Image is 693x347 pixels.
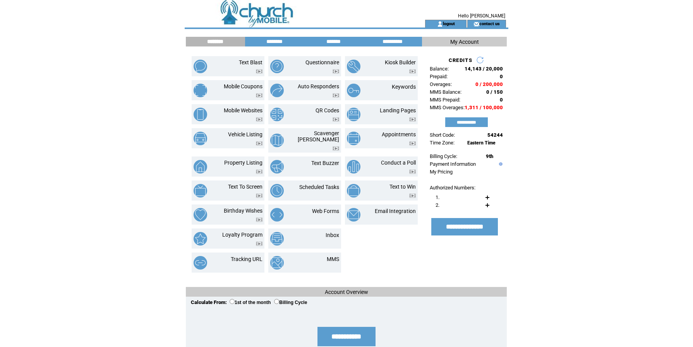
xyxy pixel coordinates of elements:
span: 1. [436,194,439,200]
span: 0 / 200,000 [475,81,503,87]
img: vehicle-listing.png [194,132,207,145]
img: video.png [333,146,339,151]
img: property-listing.png [194,160,207,173]
span: 0 / 150 [486,89,503,95]
span: Prepaid: [430,74,448,79]
img: scheduled-tasks.png [270,184,284,198]
a: Scheduled Tasks [299,184,339,190]
a: Property Listing [224,160,262,166]
img: mobile-coupons.png [194,84,207,97]
a: Mobile Coupons [224,83,262,89]
span: Overages: [430,81,452,87]
img: video.png [256,218,262,222]
img: video.png [256,141,262,146]
a: Loyalty Program [222,232,262,238]
img: landing-pages.png [347,108,360,121]
img: video.png [256,117,262,122]
span: 14,143 / 20,000 [465,66,503,72]
img: text-buzzer.png [270,160,284,173]
img: appointments.png [347,132,360,145]
img: account_icon.gif [437,21,443,27]
label: 1st of the month [230,300,271,305]
a: Text to Win [389,184,416,190]
img: video.png [256,69,262,74]
input: 1st of the month [230,299,235,304]
a: Payment Information [430,161,476,167]
img: video.png [333,69,339,74]
img: video.png [256,170,262,174]
span: Billing Cycle: [430,153,457,159]
span: My Account [450,39,479,45]
a: Tracking URL [231,256,262,262]
img: mms.png [270,256,284,270]
span: Balance: [430,66,449,72]
span: 0 [500,97,503,103]
span: Account Overview [325,289,368,295]
a: logout [443,21,455,26]
img: email-integration.png [347,208,360,222]
img: scavenger-hunt.png [270,134,284,147]
img: questionnaire.png [270,60,284,73]
span: 54244 [487,132,503,138]
a: Text Blast [239,59,262,65]
span: 1,311 / 100,000 [465,105,503,110]
img: video.png [409,194,416,198]
a: contact us [479,21,500,26]
span: Authorized Numbers: [430,185,475,191]
img: video.png [256,194,262,198]
a: Kiosk Builder [385,59,416,65]
a: Text Buzzer [311,160,339,166]
span: Eastern Time [467,140,496,146]
img: web-forms.png [270,208,284,222]
img: auto-responders.png [270,84,284,97]
a: Conduct a Poll [381,160,416,166]
span: Calculate From: [191,299,227,305]
span: 2. [436,202,439,208]
label: Billing Cycle [274,300,307,305]
img: loyalty-program.png [194,232,207,246]
img: video.png [256,242,262,246]
img: keywords.png [347,84,360,97]
span: Hello [PERSON_NAME] [458,13,505,19]
img: text-to-screen.png [194,184,207,198]
a: Birthday Wishes [224,208,262,214]
img: birthday-wishes.png [194,208,207,222]
img: video.png [333,93,339,98]
img: video.png [409,117,416,122]
input: Billing Cycle [274,299,279,304]
a: Text To Screen [228,184,262,190]
img: kiosk-builder.png [347,60,360,73]
img: contact_us_icon.gif [473,21,479,27]
span: CREDITS [449,57,472,63]
span: 9th [486,153,493,159]
img: video.png [333,117,339,122]
span: MMS Overages: [430,105,465,110]
a: Vehicle Listing [228,131,262,137]
img: conduct-a-poll.png [347,160,360,173]
a: Appointments [382,131,416,137]
img: video.png [256,93,262,98]
img: inbox.png [270,232,284,246]
a: Questionnaire [305,59,339,65]
a: Auto Responders [298,83,339,89]
img: video.png [409,69,416,74]
img: text-blast.png [194,60,207,73]
span: MMS Balance: [430,89,461,95]
a: Keywords [392,84,416,90]
img: video.png [409,170,416,174]
img: tracking-url.png [194,256,207,270]
span: 0 [500,74,503,79]
img: help.gif [497,162,503,166]
a: MMS [327,256,339,262]
img: video.png [409,141,416,146]
a: My Pricing [430,169,453,175]
img: qr-codes.png [270,108,284,121]
img: text-to-win.png [347,184,360,198]
a: Mobile Websites [224,107,262,113]
a: Inbox [326,232,339,238]
a: Email Integration [375,208,416,214]
img: mobile-websites.png [194,108,207,121]
span: Short Code: [430,132,455,138]
span: Time Zone: [430,140,455,146]
a: Scavenger [PERSON_NAME] [298,130,339,143]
